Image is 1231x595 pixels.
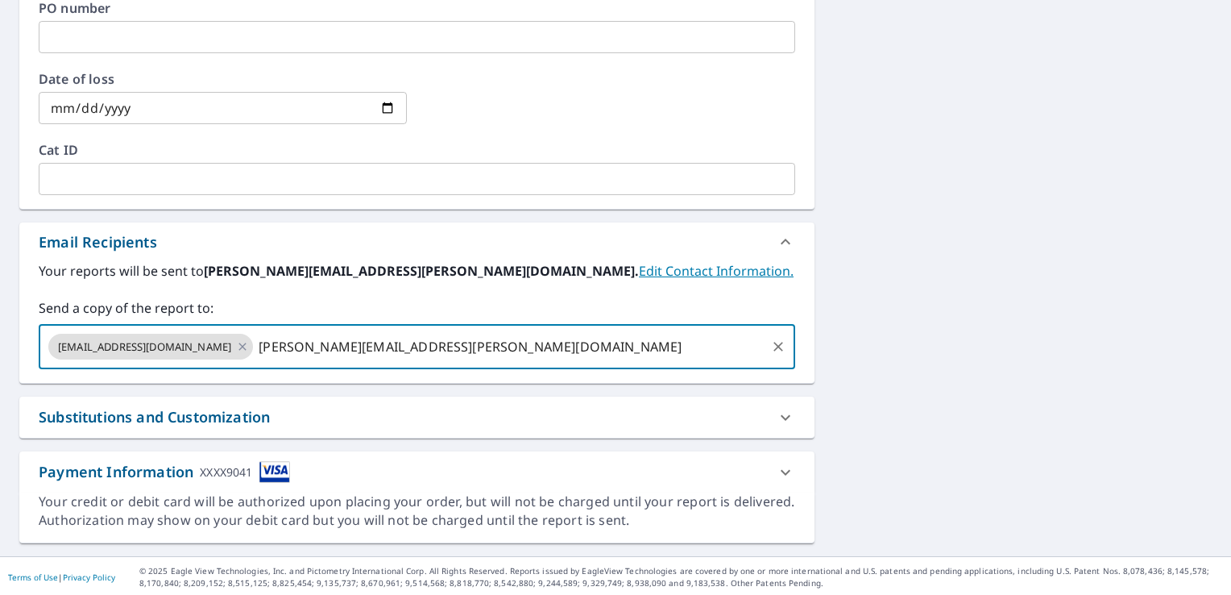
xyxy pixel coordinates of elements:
b: [PERSON_NAME][EMAIL_ADDRESS][PERSON_NAME][DOMAIN_NAME]. [204,262,639,280]
label: Send a copy of the report to: [39,298,795,318]
img: cardImage [259,461,290,483]
a: Privacy Policy [63,572,115,583]
div: XXXX9041 [200,461,252,483]
label: Cat ID [39,144,795,156]
div: Your credit or debit card will be authorized upon placing your order, but will not be charged unt... [39,493,795,530]
div: Substitutions and Customization [19,397,814,438]
a: EditContactInfo [639,262,794,280]
div: Payment InformationXXXX9041cardImage [19,451,814,493]
div: Payment Information [39,461,290,483]
p: © 2025 Eagle View Technologies, Inc. and Pictometry International Corp. All Rights Reserved. Repo... [139,565,1223,589]
label: Your reports will be sent to [39,261,795,281]
p: | [8,572,115,582]
div: Email Recipients [39,231,157,253]
span: [EMAIL_ADDRESS][DOMAIN_NAME] [48,339,241,355]
button: Clear [767,335,790,358]
a: Terms of Use [8,572,58,583]
label: PO number [39,2,795,15]
div: Substitutions and Customization [39,406,270,428]
label: Date of loss [39,73,407,85]
div: Email Recipients [19,223,814,261]
div: [EMAIL_ADDRESS][DOMAIN_NAME] [48,334,253,360]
